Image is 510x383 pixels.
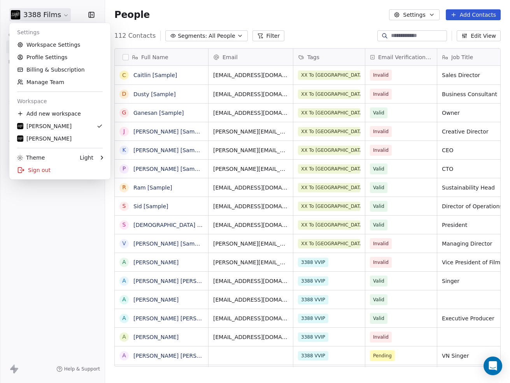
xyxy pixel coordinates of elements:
[12,76,107,88] a: Manage Team
[17,135,23,142] img: 3388Films_Logo_White.jpg
[12,63,107,76] a: Billing & Subscription
[17,154,45,162] div: Theme
[12,51,107,63] a: Profile Settings
[12,164,107,176] div: Sign out
[12,26,107,39] div: Settings
[17,123,23,129] img: 3388Films_Logo_White.jpg
[12,107,107,120] div: Add new workspace
[80,154,93,162] div: Light
[17,135,72,142] div: [PERSON_NAME]
[17,122,72,130] div: [PERSON_NAME]
[12,95,107,107] div: Workspace
[12,39,107,51] a: Workspace Settings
